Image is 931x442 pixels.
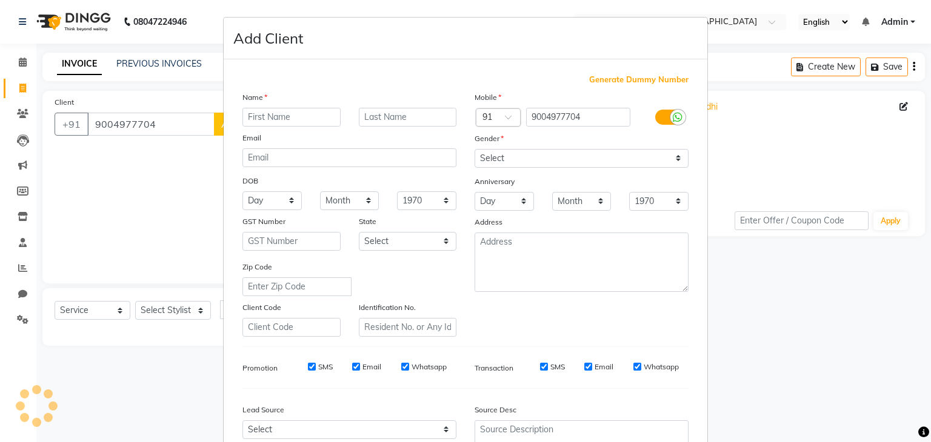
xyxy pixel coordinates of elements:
input: Email [242,148,456,167]
label: Lead Source [242,404,284,415]
label: Zip Code [242,262,272,272]
label: Promotion [242,363,278,374]
input: First Name [242,108,341,127]
label: SMS [550,361,565,372]
label: Email [362,361,381,372]
label: Email [242,133,261,143]
label: Whatsapp [644,361,679,372]
label: DOB [242,176,258,186]
label: Name [242,92,267,103]
label: Mobile [475,92,501,103]
label: Whatsapp [412,361,447,372]
label: Identification No. [359,302,416,313]
input: Enter Zip Code [242,277,352,296]
input: Client Code [242,318,341,337]
input: Mobile [526,108,631,127]
span: Generate Dummy Number [589,74,689,86]
label: Anniversary [475,176,515,187]
input: GST Number [242,232,341,251]
label: Email [595,361,613,372]
h4: Add Client [233,27,303,49]
label: GST Number [242,216,285,227]
label: SMS [318,361,333,372]
label: Gender [475,133,504,144]
label: Transaction [475,363,513,374]
label: Source Desc [475,404,516,415]
label: State [359,216,376,227]
input: Last Name [359,108,457,127]
input: Resident No. or Any Id [359,318,457,337]
label: Address [475,217,502,228]
label: Client Code [242,302,281,313]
